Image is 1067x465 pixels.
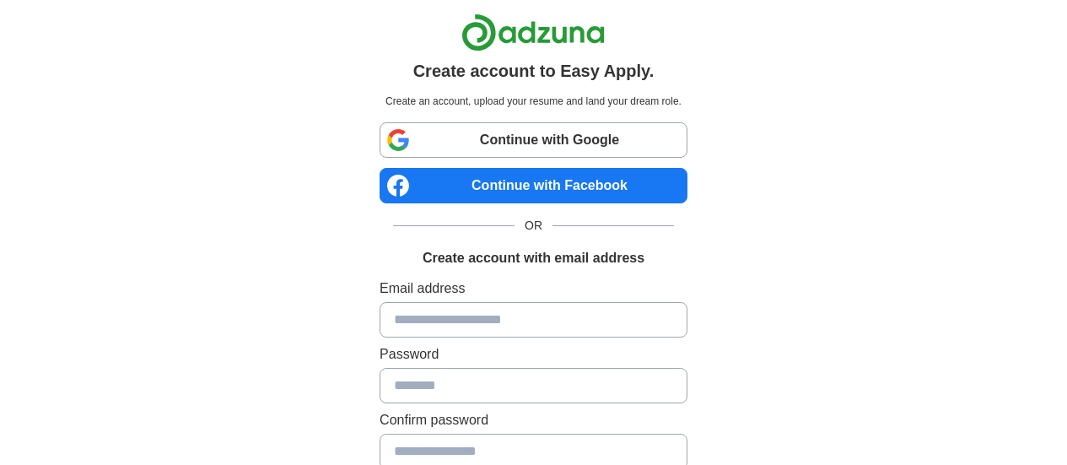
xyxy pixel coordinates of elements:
span: OR [515,217,552,235]
p: Create an account, upload your resume and land your dream role. [383,94,684,109]
img: Adzuna logo [461,14,605,51]
label: Password [380,344,687,365]
h1: Create account to Easy Apply. [413,58,655,84]
a: Continue with Google [380,122,687,158]
h1: Create account with email address [423,248,644,268]
a: Continue with Facebook [380,168,687,203]
label: Confirm password [380,410,687,430]
label: Email address [380,278,687,299]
